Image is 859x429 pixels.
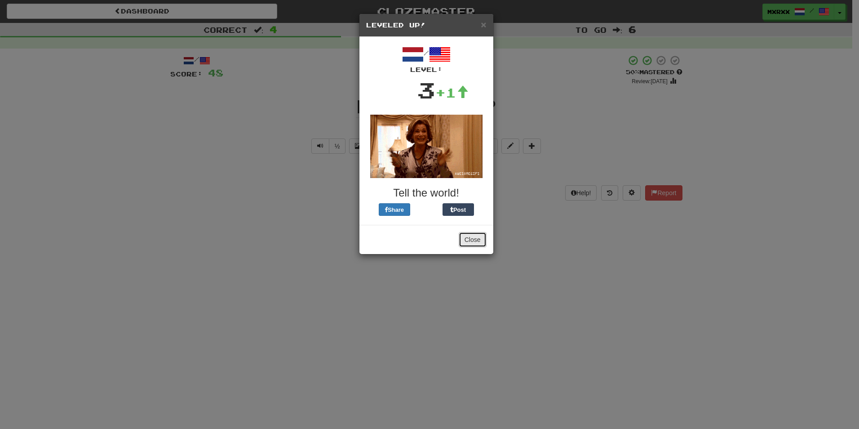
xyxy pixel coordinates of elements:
[459,232,487,247] button: Close
[417,74,435,106] div: 3
[366,21,487,30] h5: Leveled Up!
[443,203,474,216] button: Post
[379,203,410,216] button: Share
[370,115,483,178] img: lucille-bluth-8f3fd88a9e1d39ebd4dcae2a3c7398930b7aef404e756e0a294bf35c6fedb1b1.gif
[366,44,487,74] div: /
[435,84,469,102] div: +1
[481,20,486,29] button: Close
[410,203,443,216] iframe: X Post Button
[366,187,487,199] h3: Tell the world!
[481,19,486,30] span: ×
[366,65,487,74] div: Level:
